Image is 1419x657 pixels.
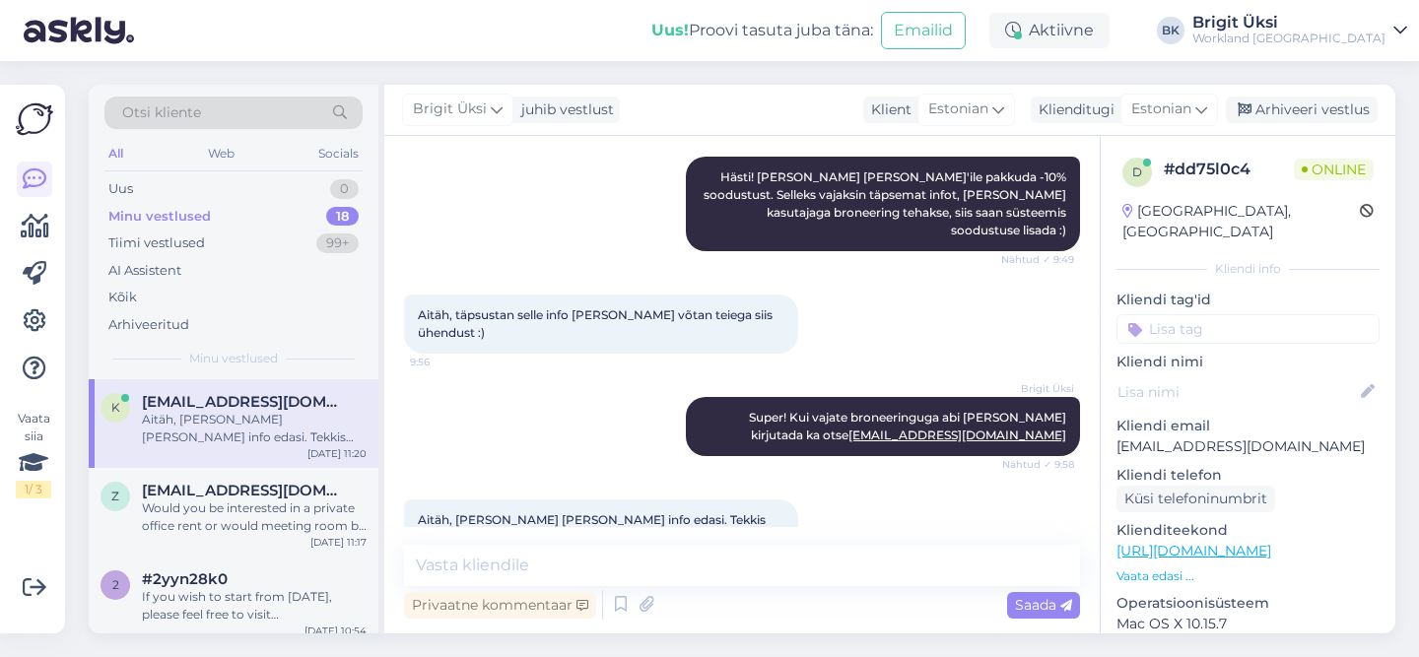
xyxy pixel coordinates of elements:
p: Vaata edasi ... [1116,567,1380,585]
div: Kõik [108,288,137,307]
span: Minu vestlused [189,350,278,367]
span: Estonian [1131,99,1191,120]
span: Super! Kui vajate broneeringuga abi [PERSON_NAME] kirjutada ka otse [749,410,1069,442]
span: Aitäh, täpsustan selle info [PERSON_NAME] võtan teiega siis ühendust :) [418,307,776,340]
div: Proovi tasuta juba täna: [651,19,873,42]
span: #2yyn28k0 [142,570,228,588]
span: Estonian [928,99,988,120]
span: Online [1294,159,1374,180]
div: Aktiivne [989,13,1110,48]
span: Nähtud ✓ 9:49 [1000,252,1074,267]
div: Klienditugi [1031,99,1115,120]
p: Kliendi email [1116,416,1380,436]
input: Lisa nimi [1117,381,1357,403]
p: Operatsioonisüsteem [1116,593,1380,614]
span: Aitäh, [PERSON_NAME] [PERSON_NAME] info edasi. Tekkis küsimus parkimise osas. Kuidas see korralda... [418,512,777,562]
span: Otsi kliente [122,102,201,123]
span: zanna.manjan@mail.ru [142,482,347,499]
div: Klient [863,99,912,120]
p: Klienditeekond [1116,520,1380,541]
div: Web [204,141,238,166]
span: d [1132,164,1142,179]
div: Minu vestlused [108,207,211,227]
div: If you wish to start from [DATE], please feel free to visit [GEOGRAPHIC_DATA] [DATE]. We'll prepa... [142,588,367,624]
div: Kliendi info [1116,260,1380,278]
div: Socials [314,141,363,166]
div: [DATE] 11:20 [307,446,367,461]
span: kerli.kunst@wise.com [142,393,347,411]
div: 1 / 3 [16,481,51,498]
img: Askly Logo [16,100,53,138]
div: Tiimi vestlused [108,233,205,253]
span: Hästi! [PERSON_NAME] [PERSON_NAME]'ile pakkuda -10% soodustust. Selleks vajaksin täpsemat infot, ... [704,169,1069,237]
a: Brigit ÜksiWorkland [GEOGRAPHIC_DATA] [1192,15,1407,46]
div: Brigit Üksi [1192,15,1385,31]
span: Brigit Üksi [413,99,487,120]
div: [GEOGRAPHIC_DATA], [GEOGRAPHIC_DATA] [1122,201,1360,242]
input: Lisa tag [1116,314,1380,344]
div: 99+ [316,233,359,253]
div: AI Assistent [108,261,181,281]
a: [EMAIL_ADDRESS][DOMAIN_NAME] [848,427,1066,442]
span: 2 [112,577,119,592]
a: [URL][DOMAIN_NAME] [1116,542,1271,559]
div: [DATE] 10:54 [304,624,367,638]
span: 9:56 [410,355,484,369]
div: [DATE] 11:17 [310,535,367,550]
div: Would you be interested in a private office rent or would meeting room be an option as well? Rent... [142,499,367,535]
div: Arhiveeritud [108,315,189,335]
p: Mac OS X 10.15.7 [1116,614,1380,634]
p: [EMAIL_ADDRESS][DOMAIN_NAME] [1116,436,1380,457]
div: Uus [108,179,133,199]
p: Kliendi telefon [1116,465,1380,486]
div: Aitäh, [PERSON_NAME] [PERSON_NAME] info edasi. Tekkis küsimus parkimise osas. Kuidas see korralda... [142,411,367,446]
button: Emailid [881,12,966,49]
div: 18 [326,207,359,227]
div: Privaatne kommentaar [404,592,596,619]
div: # dd75l0c4 [1164,158,1294,181]
div: Arhiveeri vestlus [1226,97,1378,123]
div: BK [1157,17,1184,44]
span: Nähtud ✓ 9:58 [1000,457,1074,472]
div: Workland [GEOGRAPHIC_DATA] [1192,31,1385,46]
div: All [104,141,127,166]
div: juhib vestlust [513,99,614,120]
div: 0 [330,179,359,199]
p: Kliendi nimi [1116,352,1380,372]
div: Küsi telefoninumbrit [1116,486,1275,512]
p: Kliendi tag'id [1116,290,1380,310]
span: Saada [1015,596,1072,614]
div: Vaata siia [16,410,51,498]
span: z [111,489,119,503]
span: Brigit Üksi [1000,381,1074,396]
b: Uus! [651,21,689,39]
span: k [111,400,120,415]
